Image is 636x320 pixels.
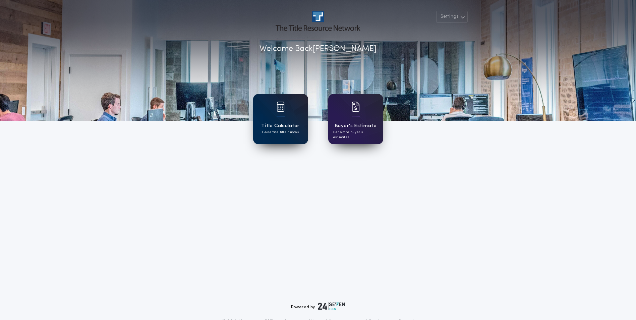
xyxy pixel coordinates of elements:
p: Welcome Back [PERSON_NAME] [259,43,377,55]
p: Generate title quotes [262,130,299,135]
button: Settings [436,11,468,23]
h1: Buyer's Estimate [335,122,377,130]
p: Generate buyer's estimates [333,130,379,140]
img: logo [318,302,345,310]
a: card iconBuyer's EstimateGenerate buyer's estimates [328,94,383,144]
img: card icon [352,102,360,112]
a: card iconTitle CalculatorGenerate title quotes [253,94,308,144]
h1: Title Calculator [261,122,299,130]
div: Powered by [291,302,345,310]
img: account-logo [276,11,360,31]
img: card icon [277,102,285,112]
